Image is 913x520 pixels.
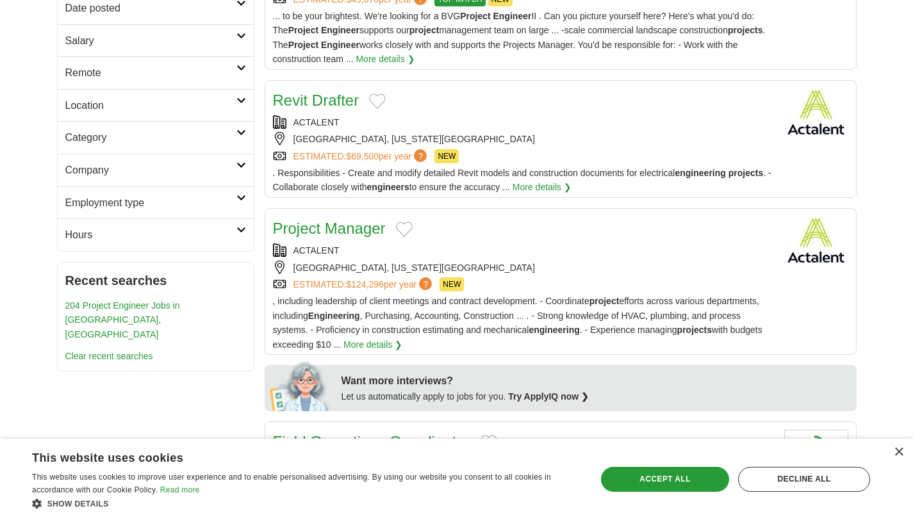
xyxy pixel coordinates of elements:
[273,261,774,275] div: [GEOGRAPHIC_DATA], [US_STATE][GEOGRAPHIC_DATA]
[32,497,580,510] div: Show details
[356,52,415,66] a: More details ❯
[367,182,409,192] strong: engineers
[308,311,360,321] strong: Engineering
[784,216,848,264] img: Actalent logo
[58,154,254,186] a: Company
[65,227,236,243] h2: Hours
[675,168,725,178] strong: engineering
[419,277,432,290] span: ?
[65,300,180,339] a: 204 Project Engineer Jobs in [GEOGRAPHIC_DATA], [GEOGRAPHIC_DATA]
[321,25,359,35] strong: Engineer
[273,132,774,146] div: [GEOGRAPHIC_DATA], [US_STATE][GEOGRAPHIC_DATA]
[341,389,849,403] div: Let us automatically apply to jobs for you.
[58,56,254,89] a: Remote
[513,180,572,194] a: More details ❯
[65,129,236,146] h2: Category
[47,500,109,508] span: Show details
[414,149,427,162] span: ?
[288,25,318,35] strong: Project
[273,92,359,109] a: Revit Drafter
[65,33,236,49] h2: Salary
[293,149,430,163] a: ESTIMATED:$69,500per year?
[288,40,318,50] strong: Project
[728,168,763,178] strong: projects
[529,325,579,335] strong: engineering
[58,89,254,122] a: Location
[321,40,359,50] strong: Engineer
[273,433,470,450] a: Field Operations Coordinator
[728,25,762,35] strong: projects
[493,11,532,21] strong: Engineer
[65,65,236,81] h2: Remote
[346,151,379,161] span: $69,500
[32,473,551,494] span: This website uses cookies to improve user experience and to enable personalised advertising. By u...
[460,11,490,21] strong: Project
[273,11,766,64] span: ... to be your brightest. We're looking for a BVG II . Can you picture yourself here? Here's what...
[293,245,340,256] a: ACTALENT
[273,168,771,192] span: . Responsibilities - Create and modify detailed Revit models and construction documents for elect...
[65,351,153,361] a: Clear recent searches
[369,93,386,109] button: Add to favorite jobs
[784,430,848,478] img: Company logo
[589,296,620,306] strong: project
[58,186,254,219] a: Employment type
[434,149,459,163] span: NEW
[58,218,254,251] a: Hours
[270,360,332,411] img: apply-iq-scientist.png
[65,162,236,179] h2: Company
[273,220,386,237] a: Project Manager
[481,435,497,450] button: Add to favorite jobs
[293,277,435,291] a: ESTIMATED:$124,296per year?
[65,270,246,291] h2: Recent searches
[409,25,440,35] strong: project
[65,195,236,211] h2: Employment type
[65,97,236,114] h2: Location
[677,325,712,335] strong: projects
[738,467,870,491] div: Decline all
[396,222,413,237] button: Add to favorite jobs
[160,485,200,494] a: Read more, opens a new window
[894,448,903,457] div: Close
[32,446,548,466] div: This website uses cookies
[341,373,849,389] div: Want more interviews?
[58,121,254,154] a: Category
[784,88,848,136] img: Actalent logo
[346,279,383,289] span: $124,296
[58,24,254,57] a: Salary
[343,337,402,352] a: More details ❯
[273,296,762,349] span: , including leadership of client meetings and contract development. - Coordinate efforts across v...
[440,277,464,291] span: NEW
[601,467,729,491] div: Accept all
[293,117,340,127] a: ACTALENT
[508,391,589,402] a: Try ApplyIQ now ❯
